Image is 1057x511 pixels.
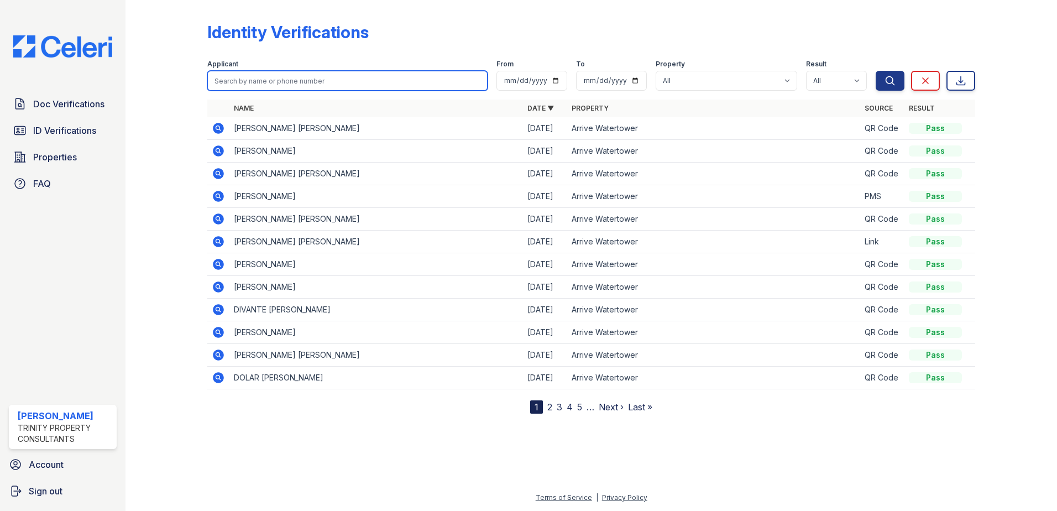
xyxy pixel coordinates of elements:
td: QR Code [860,253,904,276]
td: Arrive Watertower [567,163,861,185]
td: [DATE] [523,208,567,231]
td: Arrive Watertower [567,321,861,344]
a: 4 [567,401,573,413]
div: [PERSON_NAME] [18,409,112,423]
div: | [596,493,598,502]
td: [PERSON_NAME] [229,185,523,208]
a: Last » [628,401,652,413]
label: From [496,60,514,69]
span: Doc Verifications [33,97,104,111]
td: Arrive Watertower [567,185,861,208]
span: Account [29,458,64,471]
td: DIVANTE [PERSON_NAME] [229,299,523,321]
div: Pass [909,372,962,383]
td: [DATE] [523,299,567,321]
img: CE_Logo_Blue-a8612792a0a2168367f1c8372b55b34899dd931a85d93a1a3d3e32e68fde9ad4.png [4,35,121,58]
div: Trinity Property Consultants [18,423,112,445]
td: [PERSON_NAME] [229,276,523,299]
label: To [576,60,585,69]
td: [DATE] [523,117,567,140]
div: Pass [909,350,962,361]
td: Arrive Watertower [567,253,861,276]
td: PMS [860,185,904,208]
td: Arrive Watertower [567,231,861,253]
div: Pass [909,304,962,315]
td: [DATE] [523,163,567,185]
td: [PERSON_NAME] [229,321,523,344]
label: Applicant [207,60,238,69]
a: Next › [599,401,624,413]
td: Arrive Watertower [567,117,861,140]
label: Result [806,60,826,69]
td: [DATE] [523,140,567,163]
td: [PERSON_NAME] [PERSON_NAME] [229,231,523,253]
div: Pass [909,123,962,134]
td: QR Code [860,140,904,163]
td: Arrive Watertower [567,276,861,299]
td: [DATE] [523,231,567,253]
td: QR Code [860,321,904,344]
div: 1 [530,400,543,414]
td: QR Code [860,367,904,389]
td: QR Code [860,299,904,321]
td: [DATE] [523,276,567,299]
td: [PERSON_NAME] [PERSON_NAME] [229,208,523,231]
td: QR Code [860,208,904,231]
a: Source [865,104,893,112]
td: Link [860,231,904,253]
a: Account [4,453,121,476]
a: Doc Verifications [9,93,117,115]
div: Identity Verifications [207,22,369,42]
div: Pass [909,281,962,293]
a: Property [572,104,609,112]
td: QR Code [860,276,904,299]
td: Arrive Watertower [567,344,861,367]
a: 2 [547,401,552,413]
td: QR Code [860,344,904,367]
td: [PERSON_NAME] [229,253,523,276]
a: Date ▼ [527,104,554,112]
span: Properties [33,150,77,164]
a: Terms of Service [536,493,592,502]
a: Privacy Policy [602,493,647,502]
span: … [587,400,594,414]
div: Pass [909,236,962,247]
div: Pass [909,327,962,338]
div: Pass [909,259,962,270]
td: [PERSON_NAME] [229,140,523,163]
a: FAQ [9,173,117,195]
div: Pass [909,213,962,225]
td: [DATE] [523,185,567,208]
span: Sign out [29,484,62,498]
td: [DATE] [523,253,567,276]
td: QR Code [860,163,904,185]
a: ID Verifications [9,119,117,142]
td: Arrive Watertower [567,367,861,389]
td: [DATE] [523,344,567,367]
td: DOLAR [PERSON_NAME] [229,367,523,389]
td: [PERSON_NAME] [PERSON_NAME] [229,117,523,140]
div: Pass [909,168,962,179]
div: Pass [909,145,962,157]
td: QR Code [860,117,904,140]
a: Result [909,104,935,112]
span: FAQ [33,177,51,190]
a: Properties [9,146,117,168]
td: [DATE] [523,367,567,389]
td: Arrive Watertower [567,208,861,231]
td: [DATE] [523,321,567,344]
td: Arrive Watertower [567,140,861,163]
a: 3 [557,401,562,413]
td: [PERSON_NAME] [PERSON_NAME] [229,344,523,367]
a: 5 [577,401,582,413]
div: Pass [909,191,962,202]
label: Property [656,60,685,69]
td: [PERSON_NAME] [PERSON_NAME] [229,163,523,185]
a: Name [234,104,254,112]
input: Search by name or phone number [207,71,488,91]
span: ID Verifications [33,124,96,137]
td: Arrive Watertower [567,299,861,321]
a: Sign out [4,480,121,502]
